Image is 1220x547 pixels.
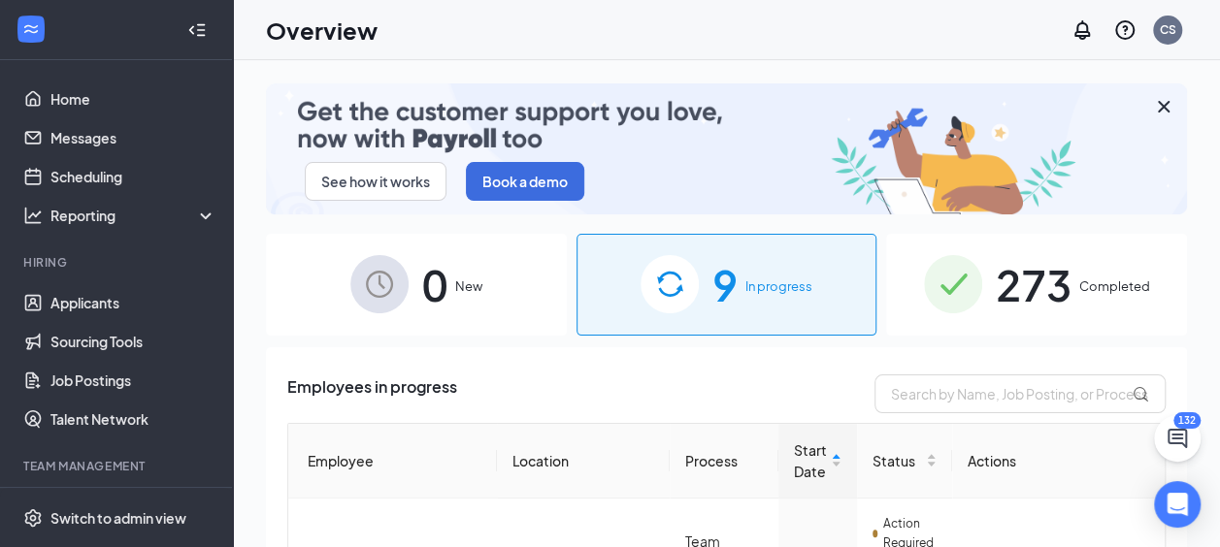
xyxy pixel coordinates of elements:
span: In progress [745,276,812,296]
a: Scheduling [50,157,216,196]
a: Job Postings [50,361,216,400]
svg: Analysis [23,206,43,225]
th: Location [497,424,670,499]
span: Employees in progress [287,374,457,413]
span: 273 [996,251,1072,318]
div: Switch to admin view [50,508,186,528]
a: Talent Network [50,400,216,438]
th: Actions [952,424,1165,499]
div: Open Intercom Messenger [1154,481,1201,528]
svg: Settings [23,508,43,528]
div: Reporting [50,206,217,225]
svg: QuestionInfo [1113,18,1137,42]
svg: ChatActive [1166,427,1189,450]
div: CS [1160,21,1176,38]
svg: Collapse [187,20,207,40]
a: Sourcing Tools [50,322,216,361]
a: Applicants [50,283,216,322]
button: ChatActive [1154,415,1201,462]
th: Status [857,424,952,499]
span: 9 [712,251,738,318]
button: Book a demo [466,162,584,201]
svg: Notifications [1071,18,1094,42]
span: Start Date [794,439,827,482]
a: Home [50,80,216,118]
th: Process [670,424,778,499]
h1: Overview [266,14,378,47]
span: Status [873,450,922,471]
a: Messages [50,118,216,157]
div: Team Management [23,458,213,474]
span: Completed [1079,276,1150,296]
span: New [455,276,482,296]
th: Employee [288,424,497,499]
span: 0 [422,251,447,318]
div: 132 [1173,412,1201,429]
button: See how it works [305,162,446,201]
div: Hiring [23,254,213,271]
svg: WorkstreamLogo [21,19,41,39]
img: payroll-small.gif [266,83,1187,214]
svg: Cross [1152,95,1175,118]
input: Search by Name, Job Posting, or Process [874,374,1166,413]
